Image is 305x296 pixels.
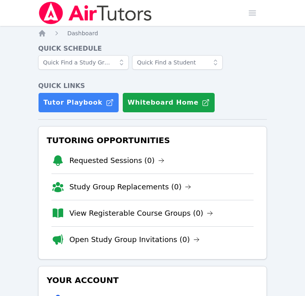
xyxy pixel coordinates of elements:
[67,29,98,37] a: Dashboard
[67,30,98,36] span: Dashboard
[38,44,267,54] h4: Quick Schedule
[38,29,267,37] nav: Breadcrumb
[45,273,260,287] h3: Your Account
[38,2,153,24] img: Air Tutors
[38,81,267,91] h4: Quick Links
[69,234,200,245] a: Open Study Group Invitations (0)
[122,92,215,113] button: Whiteboard Home
[38,55,129,70] input: Quick Find a Study Group
[69,155,164,166] a: Requested Sessions (0)
[38,92,119,113] a: Tutor Playbook
[132,55,223,70] input: Quick Find a Student
[45,133,260,148] h3: Tutoring Opportunities
[69,181,191,193] a: Study Group Replacements (0)
[69,208,213,219] a: View Registerable Course Groups (0)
